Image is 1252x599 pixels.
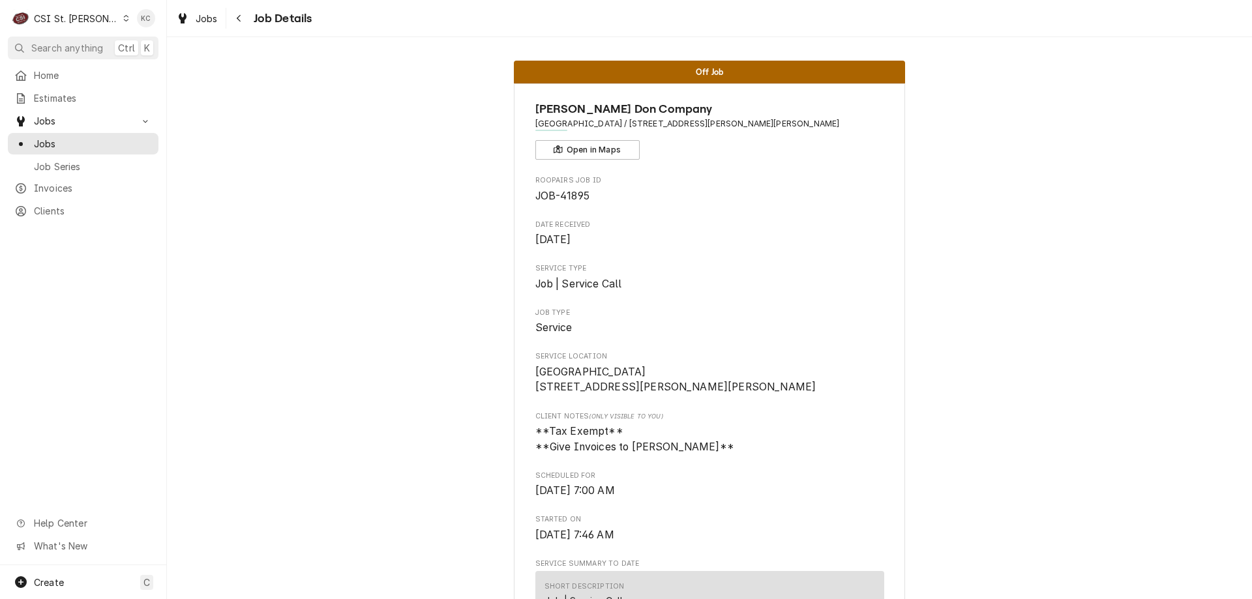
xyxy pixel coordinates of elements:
[34,114,132,128] span: Jobs
[535,366,816,394] span: [GEOGRAPHIC_DATA] [STREET_ADDRESS][PERSON_NAME][PERSON_NAME]
[535,175,884,186] span: Roopairs Job ID
[535,263,884,291] div: Service Type
[535,351,884,395] div: Service Location
[544,581,625,592] div: Short Description
[12,9,30,27] div: C
[31,41,103,55] span: Search anything
[535,100,884,160] div: Client Information
[34,68,152,82] span: Home
[171,8,223,29] a: Jobs
[535,514,884,525] span: Started On
[535,278,622,290] span: Job | Service Call
[535,220,884,230] span: Date Received
[535,232,884,248] span: Date Received
[535,263,884,274] span: Service Type
[535,188,884,204] span: Roopairs Job ID
[34,516,151,530] span: Help Center
[535,190,589,202] span: JOB-41895
[34,91,152,105] span: Estimates
[535,118,884,130] span: Address
[535,308,884,336] div: Job Type
[535,425,734,453] span: **Tax Exempt** **Give Invoices to [PERSON_NAME]**
[12,9,30,27] div: CSI St. Louis's Avatar
[118,41,135,55] span: Ctrl
[8,200,158,222] a: Clients
[535,483,884,499] span: Scheduled For
[535,320,884,336] span: Job Type
[8,512,158,534] a: Go to Help Center
[8,65,158,86] a: Home
[144,41,150,55] span: K
[535,100,884,118] span: Name
[535,471,884,481] span: Scheduled For
[8,87,158,109] a: Estimates
[34,12,119,25] div: CSI St. [PERSON_NAME]
[535,276,884,292] span: Service Type
[535,411,884,422] span: Client Notes
[8,133,158,154] a: Jobs
[535,308,884,318] span: Job Type
[8,156,158,177] a: Job Series
[143,576,150,589] span: C
[514,61,905,83] div: Status
[535,233,571,246] span: [DATE]
[34,204,152,218] span: Clients
[535,321,573,334] span: Service
[137,9,155,27] div: KC
[8,177,158,199] a: Invoices
[34,181,152,195] span: Invoices
[34,577,64,588] span: Create
[535,364,884,395] span: Service Location
[535,471,884,499] div: Scheduled For
[8,110,158,132] a: Go to Jobs
[137,9,155,27] div: Kelly Christen's Avatar
[535,514,884,542] div: Started On
[535,559,884,569] span: Service Summary To Date
[535,527,884,543] span: Started On
[696,68,723,76] span: Off Job
[535,424,884,454] span: [object Object]
[535,529,614,541] span: [DATE] 7:46 AM
[8,37,158,59] button: Search anythingCtrlK
[196,12,218,25] span: Jobs
[34,539,151,553] span: What's New
[589,413,663,420] span: (Only Visible to You)
[34,137,152,151] span: Jobs
[229,8,250,29] button: Navigate back
[250,10,312,27] span: Job Details
[535,220,884,248] div: Date Received
[535,484,615,497] span: [DATE] 7:00 AM
[34,160,152,173] span: Job Series
[535,175,884,203] div: Roopairs Job ID
[535,411,884,455] div: [object Object]
[535,140,640,160] button: Open in Maps
[535,351,884,362] span: Service Location
[8,535,158,557] a: Go to What's New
